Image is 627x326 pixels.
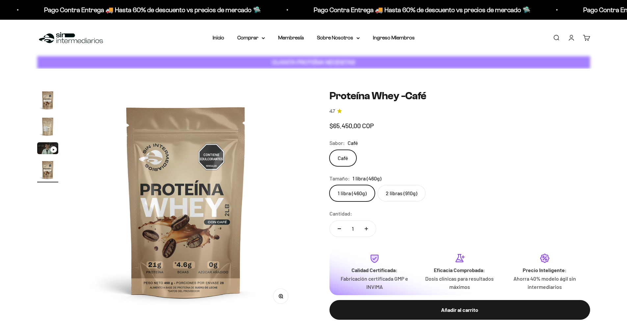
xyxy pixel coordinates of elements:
[37,159,58,180] img: Proteína Whey -Café
[272,59,355,66] strong: CUANTA PROTEÍNA NECESITAS
[237,34,265,42] summary: Comprar
[343,306,577,314] div: Añadir al carrito
[434,267,485,273] strong: Eficacia Comprobada:
[348,139,358,147] span: Café
[37,142,58,156] button: Ir al artículo 3
[357,221,376,237] button: Aumentar cantidad
[329,209,352,218] label: Cantidad:
[352,267,398,273] strong: Calidad Certificada:
[37,90,58,111] img: Proteína Whey -Café
[508,274,582,291] p: Ahorra 40% modelo ágil sin intermediarios
[213,35,224,40] a: Inicio
[74,90,298,313] img: Proteína Whey -Café
[329,108,335,115] span: 4.7
[422,274,497,291] p: Dosis clínicas para resultados máximos
[523,267,567,273] strong: Precio Inteligente:
[353,174,381,183] span: 1 libra (460g)
[330,221,349,237] button: Reducir cantidad
[37,116,58,137] img: Proteína Whey -Café
[373,35,415,40] a: Ingreso Miembros
[329,90,590,102] h1: Proteína Whey -Café
[317,34,360,42] summary: Sobre Nosotros
[37,90,58,113] button: Ir al artículo 1
[329,174,350,183] legend: Tamaño:
[37,159,58,182] button: Ir al artículo 4
[314,5,531,15] p: Pago Contra Entrega 🚚 Hasta 60% de descuento vs precios de mercado 🛸
[278,35,304,40] a: Membresía
[329,108,590,115] a: 4.74.7 de 5.0 estrellas
[329,120,374,131] sale-price: $65.450,00 COP
[37,116,58,139] button: Ir al artículo 2
[44,5,261,15] p: Pago Contra Entrega 🚚 Hasta 60% de descuento vs precios de mercado 🛸
[329,300,590,320] button: Añadir al carrito
[337,274,412,291] p: Fabricación certificada GMP e INVIMA
[329,139,345,147] legend: Sabor:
